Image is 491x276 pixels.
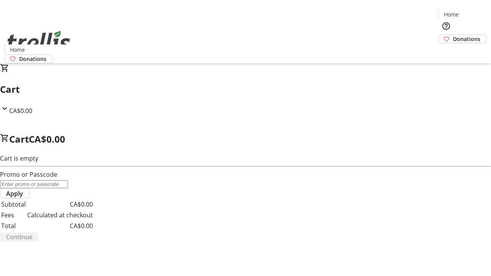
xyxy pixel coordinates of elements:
[5,54,53,63] a: Donations
[27,199,93,209] td: CA$0.00
[6,189,23,198] span: Apply
[438,34,486,43] a: Donations
[438,43,454,59] button: Cart
[453,35,480,43] span: Donations
[1,221,26,231] td: Total
[1,199,26,209] td: Subtotal
[27,221,93,231] td: CA$0.00
[9,107,32,115] span: CA$0.00
[10,46,25,54] span: Home
[439,10,463,18] a: Home
[5,46,30,54] a: Home
[1,210,26,220] td: Fees
[438,18,454,34] button: Help
[27,210,93,220] td: Calculated at checkout
[29,133,65,145] span: CA$0.00
[5,22,73,61] img: Orient E2E Organization NDn1EePXOM's Logo
[19,55,46,63] span: Donations
[444,10,459,18] span: Home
